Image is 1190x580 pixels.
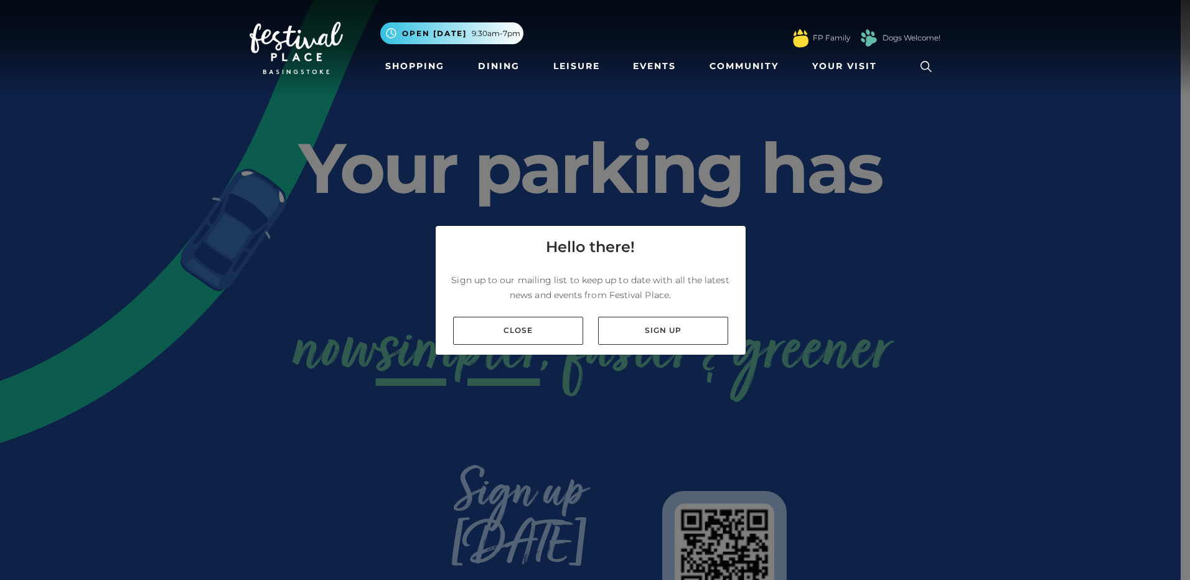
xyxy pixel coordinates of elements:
[807,55,888,78] a: Your Visit
[380,22,523,44] button: Open [DATE] 9.30am-7pm
[453,317,583,345] a: Close
[380,55,449,78] a: Shopping
[402,28,467,39] span: Open [DATE]
[598,317,728,345] a: Sign up
[446,273,736,302] p: Sign up to our mailing list to keep up to date with all the latest news and events from Festival ...
[812,60,877,73] span: Your Visit
[473,55,525,78] a: Dining
[546,236,635,258] h4: Hello there!
[883,32,940,44] a: Dogs Welcome!
[472,28,520,39] span: 9.30am-7pm
[628,55,681,78] a: Events
[813,32,850,44] a: FP Family
[548,55,605,78] a: Leisure
[250,22,343,74] img: Festival Place Logo
[705,55,784,78] a: Community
